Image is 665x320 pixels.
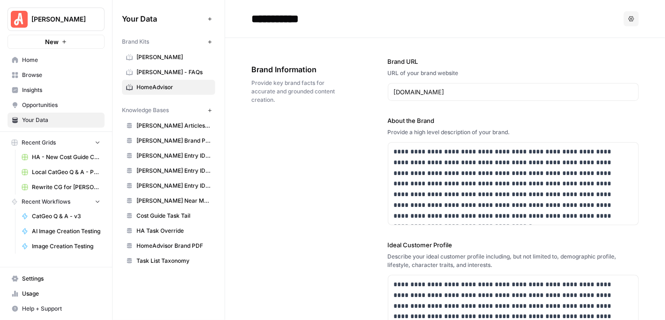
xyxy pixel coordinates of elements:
a: Usage [8,286,105,301]
span: [PERSON_NAME] Entry IDs: Location [136,152,211,160]
span: Recent Grids [22,138,56,147]
span: Help + Support [22,305,100,313]
span: Brand Kits [122,38,149,46]
a: [PERSON_NAME] Entry IDs: Location [122,148,215,163]
div: URL of your brand website [388,69,639,77]
div: Describe your ideal customer profile including, but not limited to, demographic profile, lifestyl... [388,252,639,269]
span: Local CatGeo Q & A - Pass/Fail v2 Grid [32,168,100,176]
label: Brand URL [388,57,639,66]
a: [PERSON_NAME] Articles Sitemaps [122,118,215,133]
span: Home [22,56,100,64]
span: Usage [22,290,100,298]
span: [PERSON_NAME] Brand PDF [136,137,211,145]
a: Local CatGeo Q & A - Pass/Fail v2 Grid [17,165,105,180]
span: [PERSON_NAME] - FAQs [136,68,211,76]
span: [PERSON_NAME] [31,15,88,24]
span: Brand Information [251,64,335,75]
span: [PERSON_NAME] Entry IDs: Unified Task [136,182,211,190]
a: Cost Guide Task Tail [122,208,215,223]
a: [PERSON_NAME] Entry IDs: Questions [122,163,215,178]
span: Insights [22,86,100,94]
a: HomeAdvisor [122,80,215,95]
span: Settings [22,274,100,283]
a: [PERSON_NAME] [122,50,215,65]
div: Provide a high level description of your brand. [388,128,639,137]
span: Provide key brand facts for accurate and grounded content creation. [251,79,335,104]
span: Recent Workflows [22,198,70,206]
button: Help + Support [8,301,105,316]
a: Browse [8,68,105,83]
span: Browse [22,71,100,79]
span: Your Data [122,13,204,24]
a: AI Image Creation Testing [17,224,105,239]
span: HA - New Cost Guide Creation Grid [32,153,100,161]
input: www.sundaysoccer.com [394,87,633,97]
a: Opportunities [8,98,105,113]
a: HA - New Cost Guide Creation Grid [17,150,105,165]
span: Rewrite CG for [PERSON_NAME] - Grading version Grid [32,183,100,191]
span: HomeAdvisor [136,83,211,91]
span: Image Creation Testing [32,242,100,251]
a: Rewrite CG for [PERSON_NAME] - Grading version Grid [17,180,105,195]
span: [PERSON_NAME] [136,53,211,61]
span: HomeAdvisor Brand PDF [136,242,211,250]
a: [PERSON_NAME] Near Me Sitemap [122,193,215,208]
a: Task List Taxonomy [122,253,215,268]
span: [PERSON_NAME] Near Me Sitemap [136,197,211,205]
a: HA Task Override [122,223,215,238]
span: Task List Taxonomy [136,257,211,265]
button: Recent Grids [8,136,105,150]
span: Cost Guide Task Tail [136,212,211,220]
span: Opportunities [22,101,100,109]
a: Your Data [8,113,105,128]
button: Recent Workflows [8,195,105,209]
a: [PERSON_NAME] Entry IDs: Unified Task [122,178,215,193]
button: Workspace: Angi [8,8,105,31]
a: Insights [8,83,105,98]
span: HA Task Override [136,227,211,235]
a: Image Creation Testing [17,239,105,254]
button: New [8,35,105,49]
span: [PERSON_NAME] Entry IDs: Questions [136,167,211,175]
label: About the Brand [388,116,639,125]
img: Angi Logo [11,11,28,28]
a: [PERSON_NAME] - FAQs [122,65,215,80]
a: [PERSON_NAME] Brand PDF [122,133,215,148]
a: Settings [8,271,105,286]
span: New [45,37,59,46]
span: Knowledge Bases [122,106,169,114]
label: Ideal Customer Profile [388,240,639,250]
a: CatGeo Q & A - v3 [17,209,105,224]
span: Your Data [22,116,100,124]
span: AI Image Creation Testing [32,227,100,236]
a: Home [8,53,105,68]
span: [PERSON_NAME] Articles Sitemaps [136,122,211,130]
a: HomeAdvisor Brand PDF [122,238,215,253]
span: CatGeo Q & A - v3 [32,212,100,221]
